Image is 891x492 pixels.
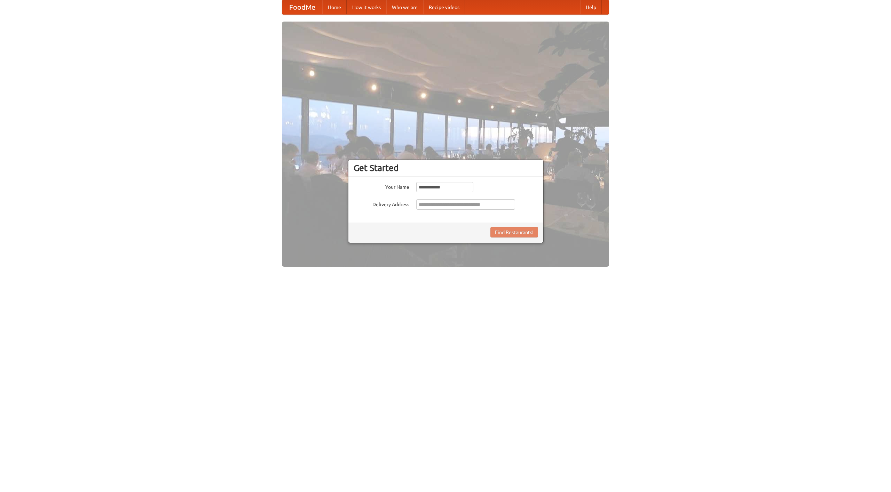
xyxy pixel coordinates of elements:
a: Recipe videos [423,0,465,14]
a: Who we are [386,0,423,14]
a: FoodMe [282,0,322,14]
label: Your Name [354,182,409,191]
label: Delivery Address [354,199,409,208]
button: Find Restaurants! [490,227,538,237]
h3: Get Started [354,163,538,173]
a: How it works [347,0,386,14]
a: Home [322,0,347,14]
a: Help [580,0,602,14]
